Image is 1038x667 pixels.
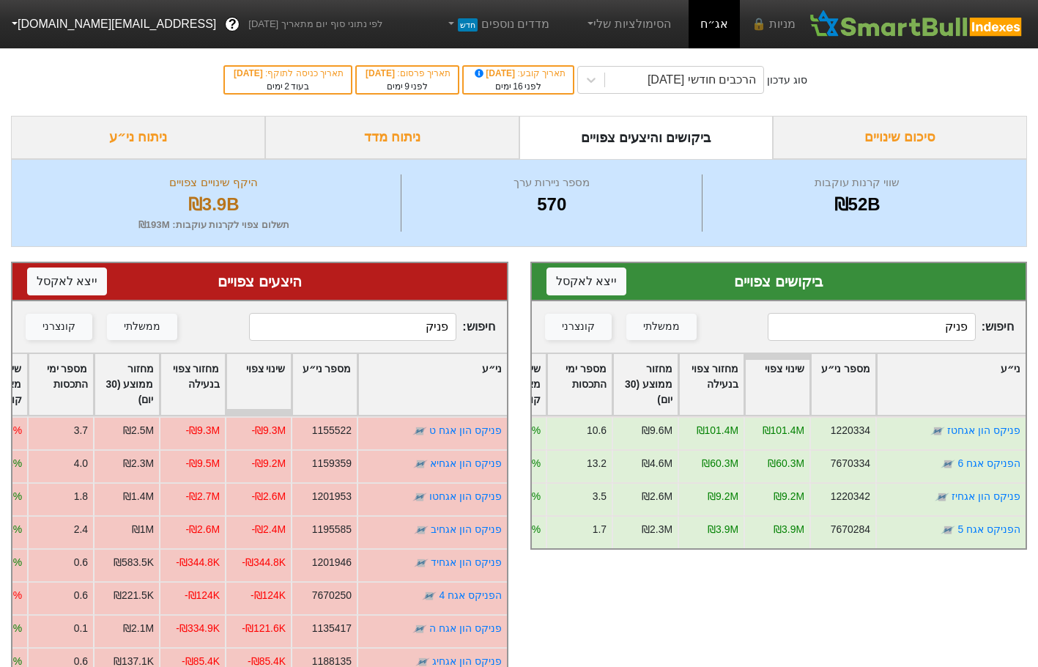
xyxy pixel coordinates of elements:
[831,489,870,504] div: 1220342
[364,80,451,93] div: לפני ימים
[226,354,291,415] div: Toggle SortBy
[429,622,502,634] a: פניקס הון אגח ה
[439,589,501,601] a: הפניקס אגח 4
[249,313,495,341] span: חיפוש :
[251,456,286,471] div: -₪9.2M
[73,489,87,504] div: 1.8
[763,423,804,438] div: ₪101.4M
[123,456,154,471] div: ₪2.3M
[242,555,286,570] div: -₪344.8K
[123,423,154,438] div: ₪2.5M
[471,67,566,80] div: תאריך קובע :
[708,522,738,537] div: ₪3.9M
[412,424,427,438] img: tase link
[545,314,612,340] button: קונצרני
[774,489,804,504] div: ₪9.2M
[642,423,672,438] div: ₪9.6M
[94,354,159,415] div: Toggle SortBy
[265,116,519,159] div: ניתוח מדד
[941,523,955,537] img: tase link
[176,555,220,570] div: -₪344.8K
[626,314,697,340] button: ממשלתי
[546,270,1012,292] div: ביקושים צפויים
[242,621,286,636] div: -₪121.6K
[471,80,566,93] div: לפני ימים
[405,191,698,218] div: 570
[284,81,289,92] span: 2
[113,555,153,570] div: ₪583.5K
[546,268,626,295] button: ייצא לאקסל
[642,456,672,471] div: ₪4.6M
[562,319,595,335] div: קונצרני
[311,621,351,636] div: 1135417
[593,522,607,537] div: 1.7
[807,10,1026,39] img: SmartBull
[26,314,92,340] button: קונצרני
[229,15,237,34] span: ?
[107,314,177,340] button: ממשלתי
[250,588,285,603] div: -₪124K
[124,319,160,335] div: ממשלתי
[831,522,870,537] div: 7670284
[73,588,87,603] div: 0.6
[176,621,220,636] div: -₪334.9K
[587,456,607,471] div: 13.2
[767,73,807,88] div: סוג עדכון
[422,589,437,603] img: tase link
[404,81,409,92] span: 9
[73,423,87,438] div: 3.7
[185,522,220,537] div: -₪2.6M
[432,655,502,667] a: פניקס הון אגחיג
[702,456,738,471] div: ₪60.3M
[458,18,478,32] span: חדש
[579,10,677,39] a: הסימולציות שלי
[251,489,286,504] div: -₪2.6M
[232,80,344,93] div: בעוד ימים
[42,319,75,335] div: קונצרני
[251,522,286,537] div: -₪2.4M
[249,313,456,341] input: 473 רשומות...
[745,354,809,415] div: Toggle SortBy
[429,490,502,502] a: פניקס הון אגחטו
[429,424,502,436] a: פניקס הון אגח ט
[941,457,955,471] img: tase link
[405,174,698,191] div: מספר ניירות ערך
[935,490,949,504] img: tase link
[513,81,522,92] span: 16
[831,423,870,438] div: 1220334
[587,423,607,438] div: 10.6
[311,522,351,537] div: 1195585
[358,354,507,415] div: Toggle SortBy
[414,556,429,570] img: tase link
[131,522,153,537] div: ₪1M
[185,489,220,504] div: -₪2.7M
[73,522,87,537] div: 2.4
[519,116,774,159] div: ביקושים והיצעים צפויים
[413,457,428,471] img: tase link
[958,457,1020,469] a: הפניקס אגח 6
[11,116,265,159] div: ניתוח ני״ע
[73,456,87,471] div: 4.0
[613,354,678,415] div: Toggle SortBy
[431,523,502,535] a: פניקס הון אגחיב
[547,354,612,415] div: Toggle SortBy
[958,523,1020,535] a: הפניקס אגח 5
[706,174,1008,191] div: שווי קרנות עוקבות
[431,556,502,568] a: פניקס הון אגחיד
[708,489,738,504] div: ₪9.2M
[930,424,945,438] img: tase link
[29,354,93,415] div: Toggle SortBy
[706,191,1008,218] div: ₪52B
[311,489,351,504] div: 1201953
[768,313,1014,341] span: חיפוש :
[811,354,875,415] div: Toggle SortBy
[642,522,672,537] div: ₪2.3M
[593,489,607,504] div: 3.5
[642,489,672,504] div: ₪2.6M
[697,423,738,438] div: ₪101.4M
[160,354,225,415] div: Toggle SortBy
[412,622,427,636] img: tase link
[877,354,1026,415] div: Toggle SortBy
[113,588,153,603] div: ₪221.5K
[184,588,219,603] div: -₪124K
